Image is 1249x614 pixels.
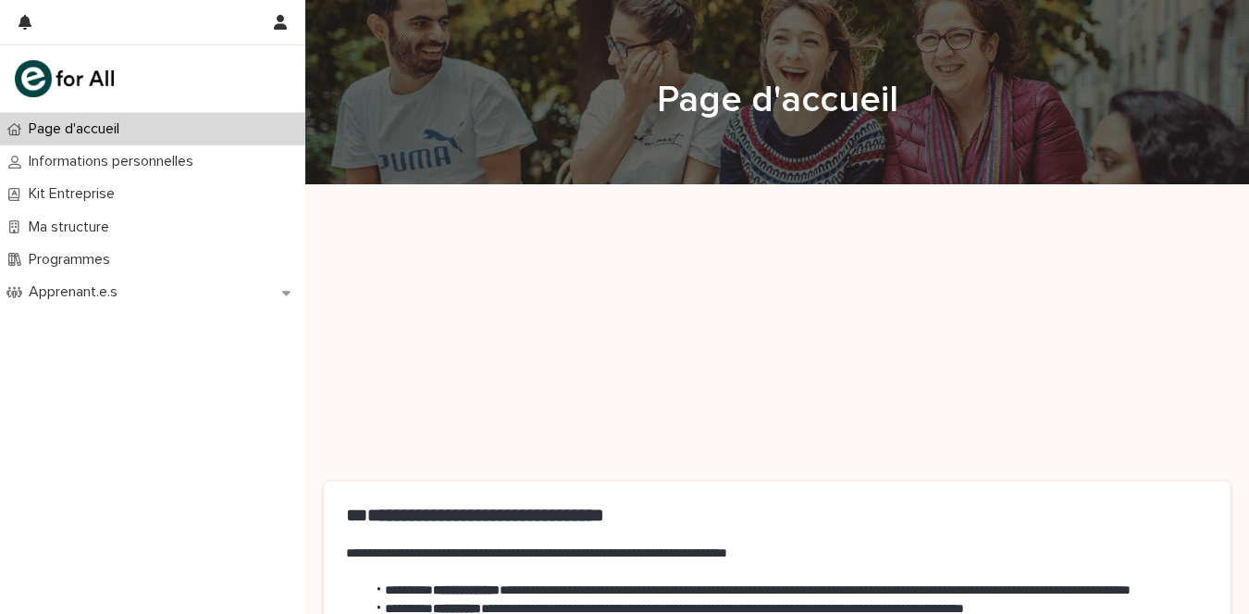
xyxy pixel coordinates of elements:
[21,120,134,138] p: Page d'accueil
[21,185,130,203] p: Kit Entreprise
[15,60,114,97] img: mHINNnv7SNCQZijbaqql
[21,283,132,301] p: Apprenant.e.s
[324,78,1230,122] h1: Page d'accueil
[21,251,125,269] p: Programmes
[21,219,124,236] p: Ma structure
[21,153,208,170] p: Informations personnelles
